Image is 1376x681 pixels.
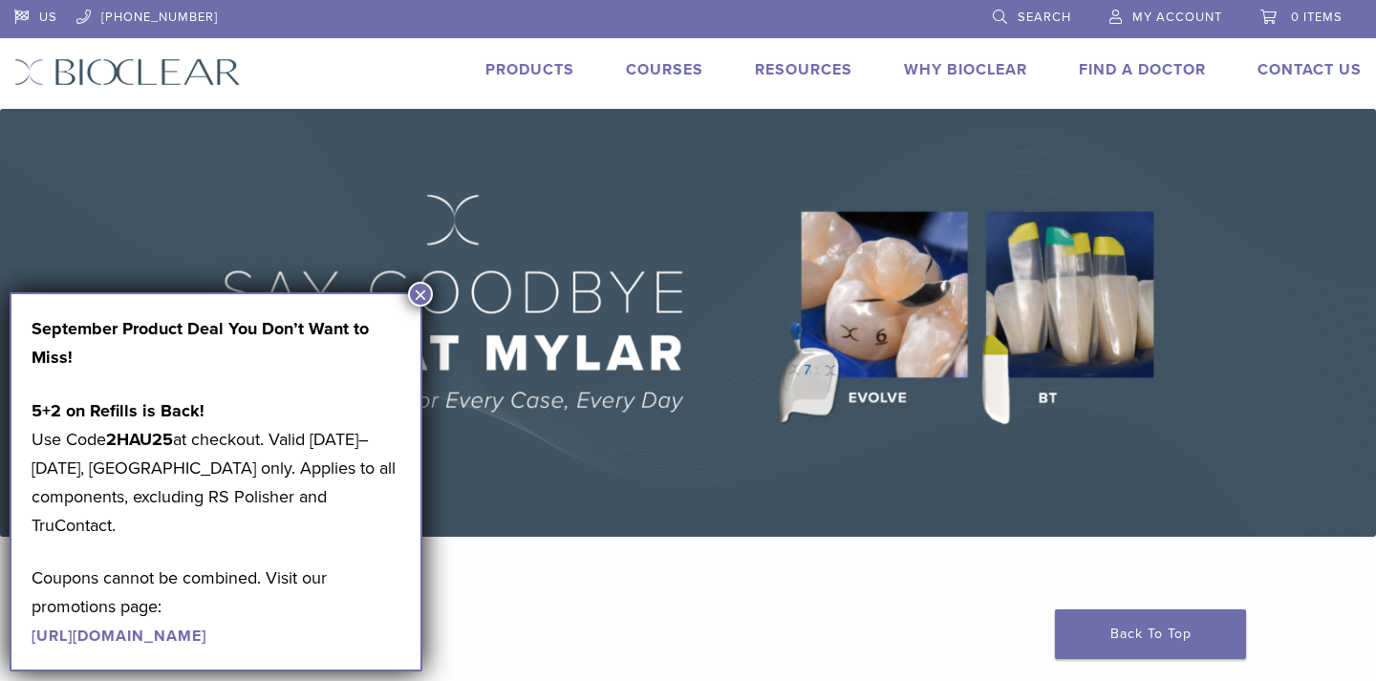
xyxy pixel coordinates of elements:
[32,396,400,540] p: Use Code at checkout. Valid [DATE]–[DATE], [GEOGRAPHIC_DATA] only. Applies to all components, exc...
[32,627,206,646] a: [URL][DOMAIN_NAME]
[1079,60,1206,79] a: Find A Doctor
[1018,10,1071,25] span: Search
[1055,609,1246,659] a: Back To Top
[1258,60,1362,79] a: Contact Us
[904,60,1027,79] a: Why Bioclear
[14,58,241,86] img: Bioclear
[1291,10,1343,25] span: 0 items
[106,429,173,450] strong: 2HAU25
[32,400,204,421] strong: 5+2 on Refills is Back!
[32,318,369,368] strong: September Product Deal You Don’t Want to Miss!
[755,60,852,79] a: Resources
[408,282,433,307] button: Close
[1132,10,1222,25] span: My Account
[485,60,574,79] a: Products
[32,564,400,649] p: Coupons cannot be combined. Visit our promotions page:
[626,60,703,79] a: Courses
